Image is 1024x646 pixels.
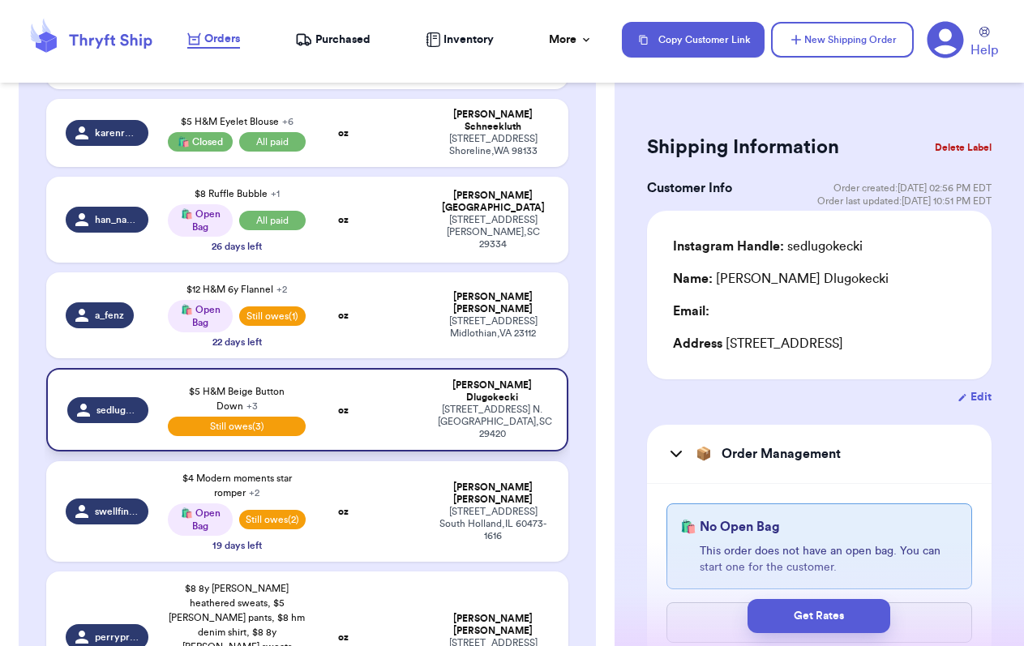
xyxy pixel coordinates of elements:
[438,291,549,315] div: [PERSON_NAME] [PERSON_NAME]
[438,379,547,404] div: [PERSON_NAME] Dlugokecki
[696,444,712,464] span: 📦
[195,189,280,199] span: $8 Ruffle Bubble
[95,505,139,518] span: swellfindsco
[187,31,240,49] a: Orders
[673,334,966,353] div: [STREET_ADDRESS]
[338,507,349,516] strong: oz
[239,132,306,152] span: All paid
[443,32,494,48] span: Inventory
[95,309,124,322] span: a_fenz
[771,22,914,58] button: New Shipping Order
[673,269,889,289] div: [PERSON_NAME] Dlugokecki
[928,130,998,165] button: Delete Label
[315,32,371,48] span: Purchased
[426,32,494,48] a: Inventory
[438,404,547,440] div: [STREET_ADDRESS] N. [GEOGRAPHIC_DATA] , SC 29420
[722,444,841,464] h3: Order Management
[95,213,139,226] span: han_nah94
[673,272,713,285] span: Name:
[438,109,549,133] div: [PERSON_NAME] Schneekluth
[338,215,349,225] strong: oz
[276,284,287,294] span: + 2
[958,389,992,405] button: Edit
[673,305,709,318] span: Email:
[168,417,306,436] span: Still owes (3)
[212,539,262,552] div: 19 days left
[271,189,280,199] span: + 1
[438,315,549,340] div: [STREET_ADDRESS] Midlothian , VA 23112
[338,128,349,138] strong: oz
[549,32,593,48] div: More
[182,473,292,498] span: $4 Modern moments star romper
[438,506,549,542] div: [STREET_ADDRESS] South Holland , IL 60473-1616
[189,387,285,411] span: $5 H&M Beige Button Down
[204,31,240,47] span: Orders
[212,336,262,349] div: 22 days left
[438,481,549,506] div: [PERSON_NAME] [PERSON_NAME]
[168,132,233,152] div: 🛍️ Closed
[168,503,233,536] div: 🛍️ Open Bag
[338,405,349,415] strong: oz
[647,178,732,198] h3: Customer Info
[186,284,287,294] span: $12 H&M 6y Flannel
[438,190,549,214] div: [PERSON_NAME] [GEOGRAPHIC_DATA]
[622,22,765,58] button: Copy Customer Link
[282,117,293,126] span: + 6
[239,306,306,326] span: Still owes (1)
[680,517,780,537] h4: 🛍️ No Open Bag
[673,237,863,256] div: sedlugokecki
[246,401,258,411] span: + 3
[970,41,998,60] span: Help
[168,204,233,237] div: 🛍️ Open Bag
[181,117,293,126] span: $5 H&M Eyelet Blouse
[748,599,890,633] button: Get Rates
[673,337,722,350] span: Address
[338,632,349,642] strong: oz
[295,32,371,48] a: Purchased
[239,510,306,529] span: Still owes (2)
[239,211,306,230] span: All paid
[95,631,139,644] span: perrypreloved_thriftedthreads
[249,488,259,498] span: + 2
[96,404,139,417] span: sedlugokecki
[700,543,958,575] p: This order does not have an open bag. You can start one for the customer.
[673,240,784,253] span: Instagram Handle:
[438,214,549,250] div: [STREET_ADDRESS] [PERSON_NAME] , SC 29334
[647,135,839,160] h2: Shipping Information
[438,133,549,157] div: [STREET_ADDRESS] Shoreline , WA 98133
[833,182,992,195] span: Order created: [DATE] 02:56 PM EDT
[817,195,992,207] span: Order last updated: [DATE] 10:51 PM EDT
[95,126,139,139] span: karenrenee
[338,310,349,320] strong: oz
[438,613,549,637] div: [PERSON_NAME] [PERSON_NAME]
[168,300,233,332] div: 🛍️ Open Bag
[970,27,998,60] a: Help
[212,240,262,253] div: 26 days left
